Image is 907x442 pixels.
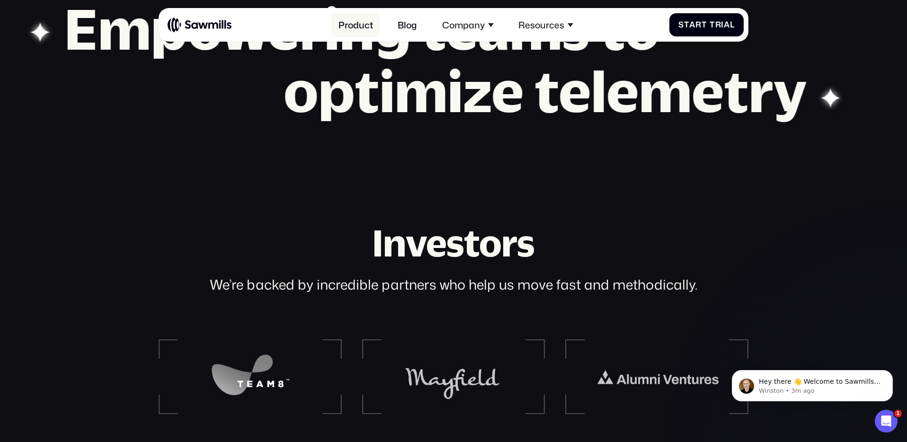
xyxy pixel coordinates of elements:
[715,20,721,29] span: r
[684,20,690,29] span: t
[678,20,684,29] span: S
[730,20,735,29] span: l
[210,275,697,294] div: We’re backed by incredible partners who help us move fast and methodically.
[518,19,564,30] div: Resources
[689,20,695,29] span: a
[875,410,898,433] iframe: Intercom live chat
[894,410,902,417] span: 1
[512,12,580,37] div: Resources
[243,60,848,123] div: optimize telemetry
[372,224,535,261] h2: Investors
[702,20,707,29] span: t
[391,12,424,37] a: Blog
[721,20,724,29] span: i
[718,350,907,416] iframe: Intercom notifications message
[710,20,715,29] span: T
[436,12,500,37] div: Company
[669,13,744,36] a: StartTrial
[695,20,702,29] span: r
[442,19,485,30] div: Company
[724,20,730,29] span: a
[331,12,380,37] a: Product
